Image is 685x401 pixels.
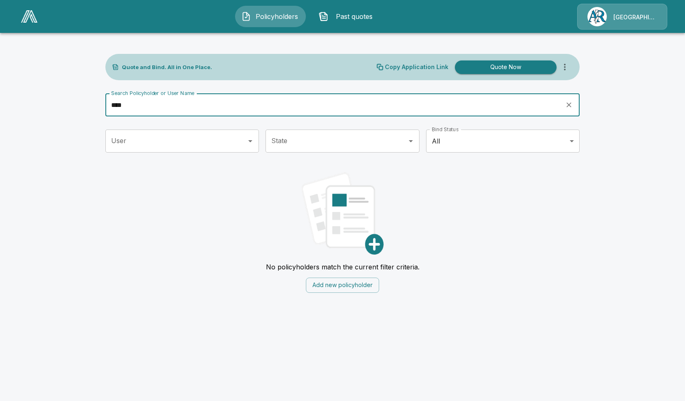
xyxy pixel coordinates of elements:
[306,280,379,289] a: Add new policyholder
[557,59,573,75] button: more
[254,12,300,21] span: Policyholders
[426,130,580,153] div: All
[385,64,448,70] p: Copy Application Link
[245,135,256,147] button: Open
[405,135,417,147] button: Open
[266,263,419,271] p: No policyholders match the current filter criteria.
[452,60,557,74] a: Quote Now
[21,10,37,23] img: AA Logo
[455,60,557,74] button: Quote Now
[241,12,251,21] img: Policyholders Icon
[235,6,306,27] button: Policyholders IconPolicyholders
[122,65,212,70] p: Quote and Bind. All in One Place.
[319,12,329,21] img: Past quotes Icon
[432,126,459,133] label: Bind Status
[306,278,379,293] button: Add new policyholder
[332,12,377,21] span: Past quotes
[312,6,383,27] button: Past quotes IconPast quotes
[563,99,575,111] button: clear search
[111,90,194,97] label: Search Policyholder or User Name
